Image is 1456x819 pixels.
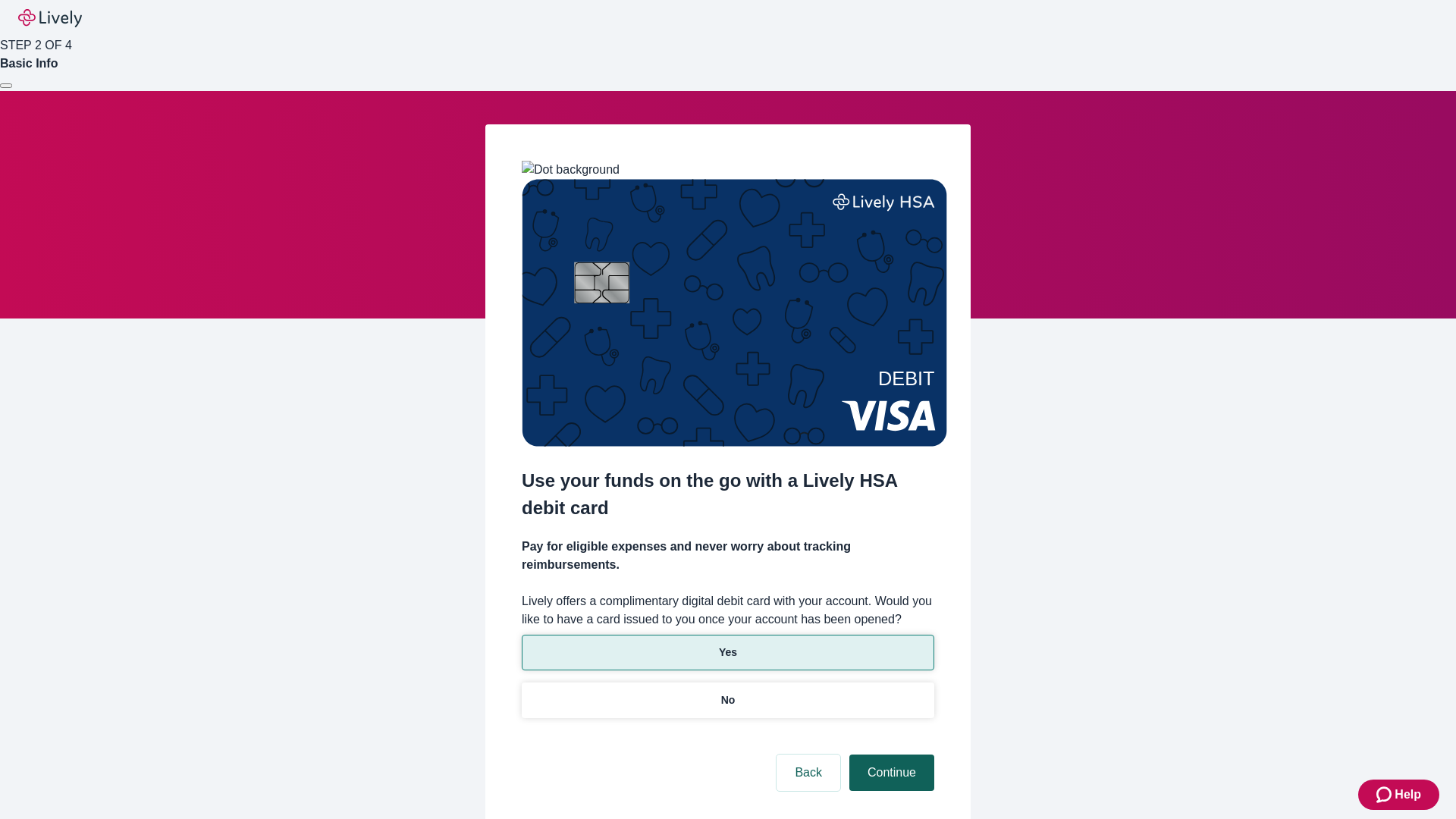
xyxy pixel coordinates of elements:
[721,692,736,708] p: No
[522,592,934,629] label: Lively offers a complimentary digital debit card with your account. Would you like to have a card...
[522,538,934,574] h4: Pay for eligible expenses and never worry about tracking reimbursements.
[1376,786,1395,804] svg: Zendesk support icon
[18,9,82,27] img: Lively
[777,755,840,791] button: Back
[522,161,620,179] img: Dot background
[522,682,934,718] button: No
[1358,780,1439,810] button: Zendesk support iconHelp
[522,179,947,447] img: Debit card
[1395,786,1421,804] span: Help
[522,635,934,670] button: Yes
[719,645,737,661] p: Yes
[522,467,934,522] h2: Use your funds on the go with a Lively HSA debit card
[849,755,934,791] button: Continue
